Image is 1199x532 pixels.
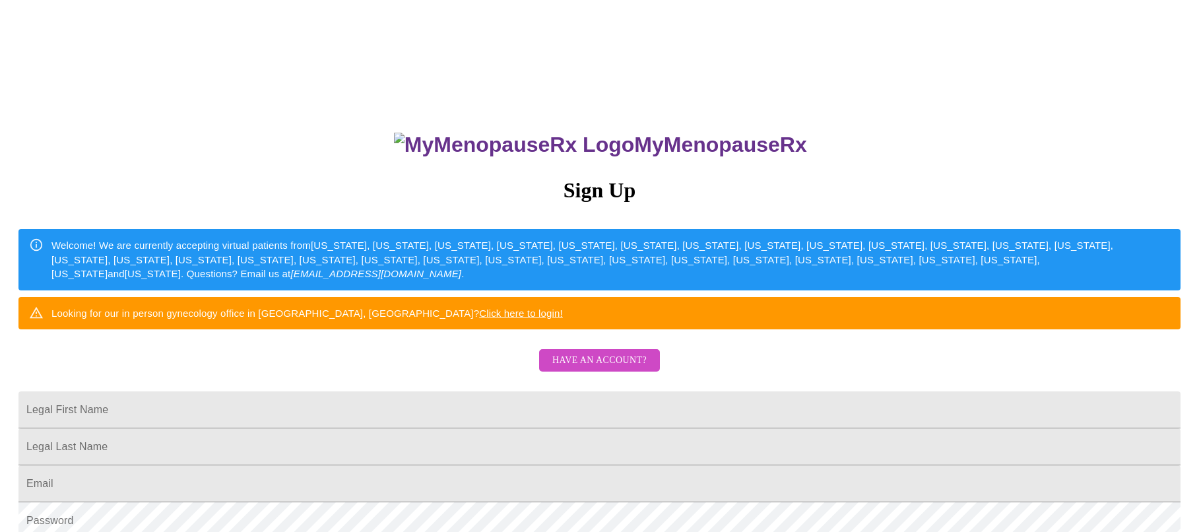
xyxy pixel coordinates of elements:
[539,349,660,372] button: Have an account?
[51,301,563,325] div: Looking for our in person gynecology office in [GEOGRAPHIC_DATA], [GEOGRAPHIC_DATA]?
[552,352,647,369] span: Have an account?
[18,178,1181,203] h3: Sign Up
[20,133,1181,157] h3: MyMenopauseRx
[394,133,634,157] img: MyMenopauseRx Logo
[51,233,1170,286] div: Welcome! We are currently accepting virtual patients from [US_STATE], [US_STATE], [US_STATE], [US...
[479,308,563,319] a: Click here to login!
[290,268,461,279] em: [EMAIL_ADDRESS][DOMAIN_NAME]
[536,364,663,375] a: Have an account?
